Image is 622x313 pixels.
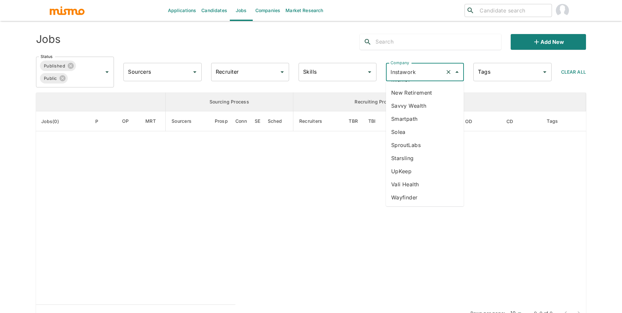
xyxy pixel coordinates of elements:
span: Clear All [561,69,586,75]
span: CD [506,118,522,125]
th: Prospects [215,111,235,131]
button: Close [452,67,462,77]
th: To Be Interviewed [367,111,383,131]
span: P [95,118,107,125]
input: Search [375,37,501,47]
th: Sched [266,111,293,131]
th: Recruiters [293,111,347,131]
li: Vali Health [386,178,464,191]
span: Published [40,62,69,70]
th: Sourcing Process [166,93,293,111]
th: Connections [235,111,253,131]
th: Tags [541,111,576,131]
li: SproutLabs [386,138,464,152]
label: Status [41,54,52,59]
li: Wayfinder [386,191,464,204]
button: Clear [444,67,453,77]
button: Open [365,67,374,77]
label: Company [391,60,409,65]
button: Open [190,67,199,77]
li: UpKeep [386,165,464,178]
th: Priority [94,111,117,131]
button: Open [278,67,287,77]
li: Starsling [386,152,464,165]
th: Recruiting Process [293,93,459,111]
span: Jobs(0) [41,118,67,125]
span: Public [40,75,61,82]
button: search [360,34,375,50]
h4: Jobs [36,33,61,46]
button: Add new [511,34,586,50]
th: Sourcers [166,111,215,131]
input: Candidate search [477,6,549,15]
div: Public [40,73,68,83]
li: Savvy Wealth [386,99,464,112]
li: Smartpath [386,112,464,125]
button: Open [540,67,549,77]
span: OD [465,118,481,125]
th: To Be Reviewed [347,111,366,131]
th: Created At [501,111,541,131]
li: Solea [386,125,464,138]
img: Maria Lujan Ciommo [556,4,569,17]
th: Market Research Total [144,111,165,131]
th: Onboarding Date [459,111,501,131]
button: Open [102,67,112,77]
table: enhanced table [36,93,586,305]
img: logo [49,6,85,15]
th: Open Positions [117,111,144,131]
th: Sent Emails [253,111,266,131]
div: Published [40,61,76,71]
th: Client Interview Scheduled [383,111,414,131]
li: New Retirement [386,86,464,99]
